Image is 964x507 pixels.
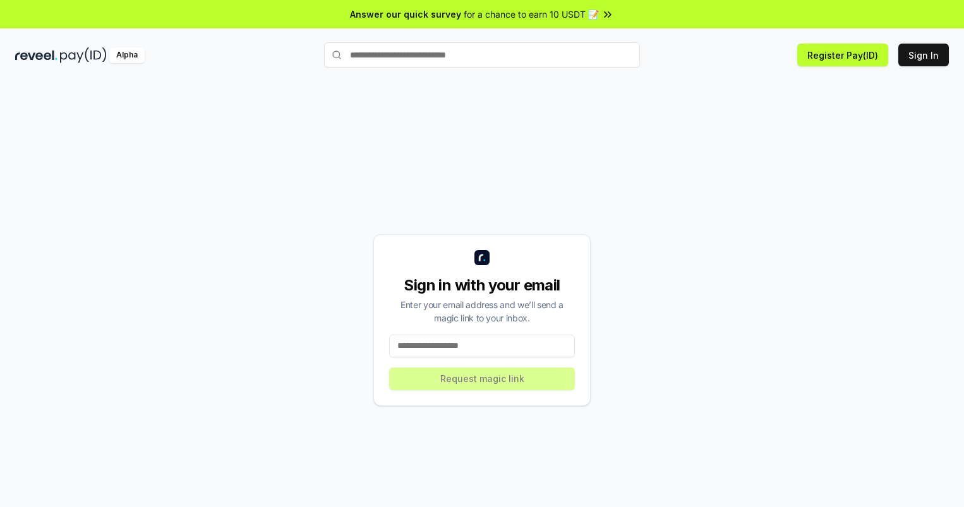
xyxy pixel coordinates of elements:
div: Alpha [109,47,145,63]
img: reveel_dark [15,47,57,63]
span: Answer our quick survey [350,8,461,21]
div: Enter your email address and we’ll send a magic link to your inbox. [389,298,575,325]
button: Register Pay(ID) [797,44,888,66]
span: for a chance to earn 10 USDT 📝 [464,8,599,21]
img: pay_id [60,47,107,63]
button: Sign In [898,44,949,66]
img: logo_small [474,250,490,265]
div: Sign in with your email [389,275,575,295]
